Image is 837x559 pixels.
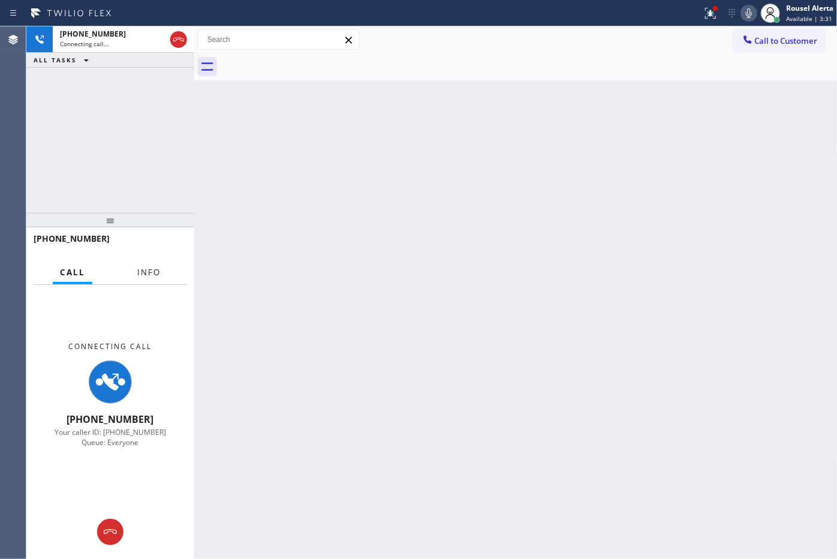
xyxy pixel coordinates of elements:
span: Your caller ID: [PHONE_NUMBER] Queue: Everyone [55,427,166,447]
button: Hang up [97,519,123,545]
span: Available | 3:31 [786,14,832,23]
button: ALL TASKS [26,53,101,67]
span: Call [60,267,85,278]
span: [PHONE_NUMBER] [34,233,110,244]
input: Search [198,30,359,49]
button: Info [130,261,168,284]
div: Rousel Alerta [786,3,833,13]
span: Connecting call… [60,40,108,48]
span: Connecting Call [69,341,152,351]
span: Call to Customer [755,35,818,46]
span: Info [137,267,161,278]
button: Hang up [170,31,187,48]
button: Call to Customer [734,29,826,52]
span: [PHONE_NUMBER] [60,29,126,39]
span: ALL TASKS [34,56,77,64]
button: Mute [741,5,757,22]
button: Call [53,261,92,284]
span: [PHONE_NUMBER] [67,413,154,426]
